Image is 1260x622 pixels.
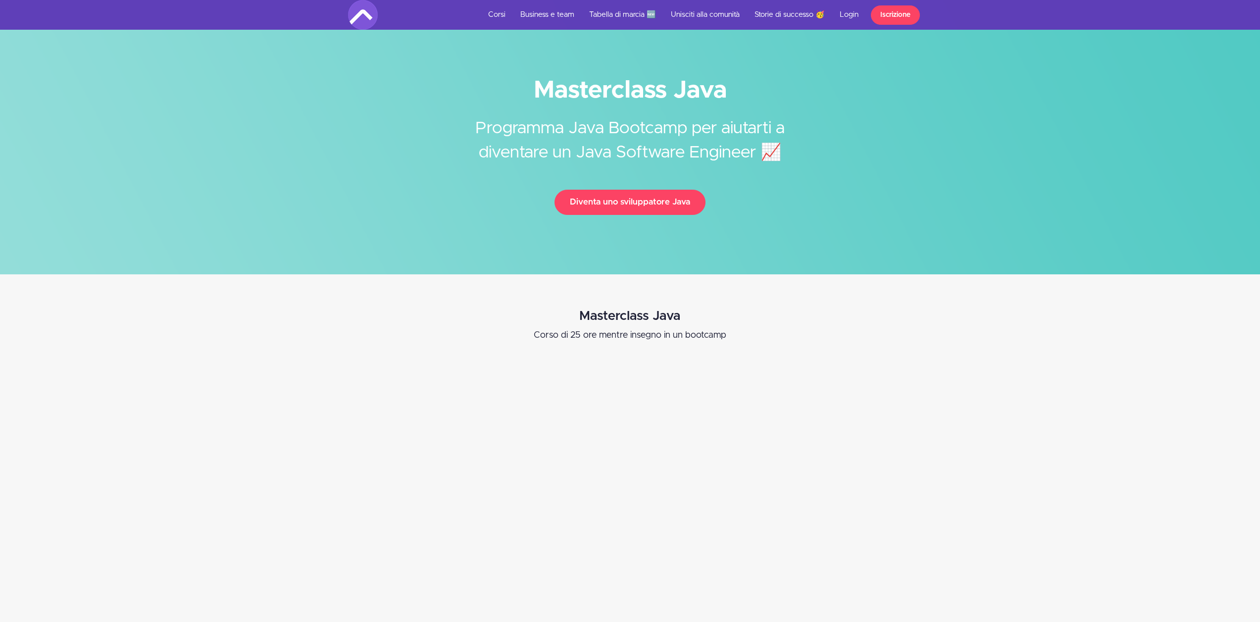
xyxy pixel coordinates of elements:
font: Storie di successo 🥳 [755,11,825,18]
font: Corsi [488,11,505,18]
font: Masterclass Java [534,78,727,103]
a: Iscrizione [871,5,920,25]
font: Unisciti alla comunità [671,11,740,18]
font: Business e team [520,11,574,18]
font: Iscrizione [880,12,910,19]
font: Tabella di marcia 🆕 [589,11,656,18]
font: Diventa uno sviluppatore Java [570,198,690,207]
font: Masterclass Java [579,310,680,322]
font: Corso di 25 ore mentre insegno in un bootcamp [534,331,726,340]
button: Diventa uno sviluppatore Java [554,190,706,215]
font: Programma Java Bootcamp per aiutarti a diventare un Java Software Engineer 📈 [475,120,785,161]
font: Login [840,11,858,18]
